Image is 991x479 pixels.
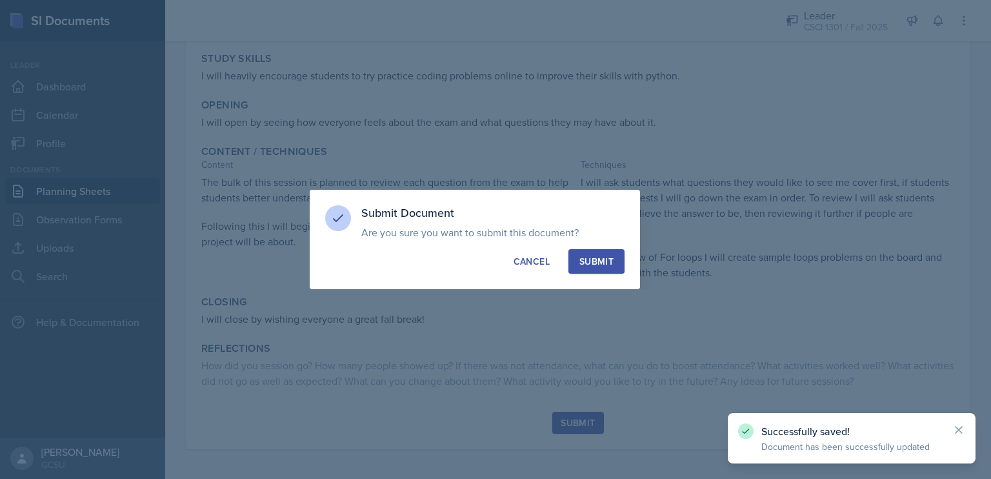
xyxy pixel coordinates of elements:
p: Document has been successfully updated [761,440,942,453]
div: Submit [579,255,614,268]
div: Cancel [514,255,550,268]
button: Submit [568,249,625,274]
p: Are you sure you want to submit this document? [361,226,625,239]
h3: Submit Document [361,205,625,221]
button: Cancel [503,249,561,274]
p: Successfully saved! [761,425,942,438]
